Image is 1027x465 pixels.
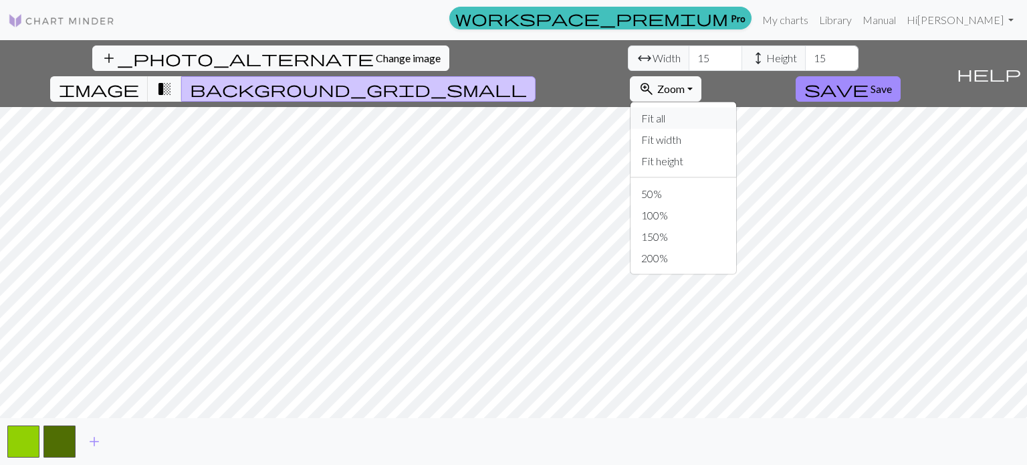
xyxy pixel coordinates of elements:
button: Help [951,40,1027,107]
span: save [804,80,869,98]
span: Height [766,50,797,66]
button: 50% [631,183,736,205]
span: add [86,432,102,451]
span: Change image [376,52,441,64]
img: Logo [8,13,115,29]
span: arrow_range [637,49,653,68]
a: Pro [449,7,752,29]
button: Save [796,76,901,102]
a: My charts [757,7,814,33]
span: transition_fade [156,80,173,98]
button: Change image [92,45,449,71]
span: Width [653,50,681,66]
span: Save [871,82,892,95]
button: Fit height [631,151,736,172]
span: height [750,49,766,68]
a: Hi[PERSON_NAME] [901,7,1019,33]
span: image [59,80,139,98]
button: Zoom [630,76,701,102]
button: Fit width [631,129,736,151]
span: add_photo_alternate [101,49,374,68]
span: workspace_premium [455,9,728,27]
a: Manual [857,7,901,33]
span: Zoom [657,82,685,95]
a: Library [814,7,857,33]
span: background_grid_small [190,80,527,98]
button: Add color [78,429,111,454]
button: 200% [631,248,736,269]
button: Fit all [631,108,736,129]
span: help [957,64,1021,83]
button: 100% [631,205,736,226]
span: zoom_in [639,80,655,98]
button: 150% [631,226,736,248]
